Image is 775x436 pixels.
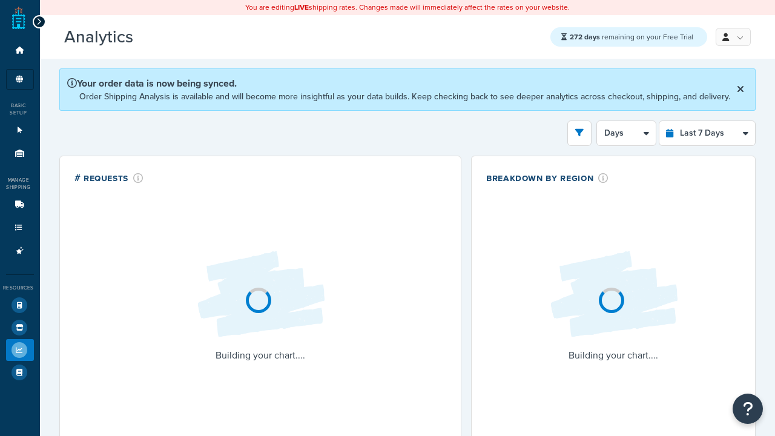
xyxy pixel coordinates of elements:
[136,32,177,46] span: Beta
[541,242,686,347] img: Loading...
[567,121,592,146] button: open filter drawer
[74,171,143,185] div: # Requests
[6,142,34,165] li: Origins
[294,2,309,13] b: LIVE
[6,317,34,339] li: Marketplace
[6,194,34,216] li: Carriers
[67,76,730,90] p: Your order data is now being synced.
[6,339,34,361] li: Analytics
[188,242,333,347] img: Loading...
[79,90,730,103] p: Order Shipping Analysis is available and will become more insightful as your data builds. Keep ch...
[570,31,600,42] strong: 272 days
[64,28,538,47] h3: Analytics
[6,362,34,383] li: Help Docs
[486,171,608,185] div: Breakdown by Region
[6,39,34,62] li: Dashboard
[188,347,333,364] p: Building your chart....
[733,394,763,424] button: Open Resource Center
[6,217,34,239] li: Shipping Rules
[6,119,34,142] li: Websites
[6,240,34,262] li: Advanced Features
[541,347,686,364] p: Building your chart....
[6,294,34,316] li: Test Your Rates
[570,31,693,42] span: remaining on your Free Trial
